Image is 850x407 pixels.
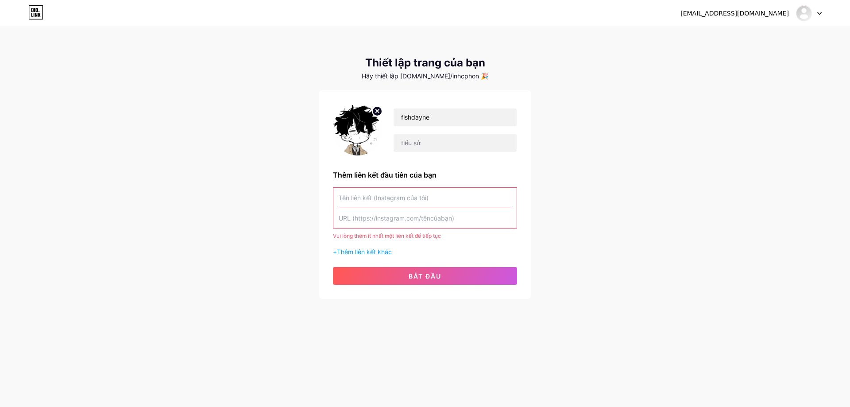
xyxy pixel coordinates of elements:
font: + [333,248,337,256]
font: Thiết lập trang của bạn [365,56,485,69]
input: tiểu sử [394,134,517,152]
font: [EMAIL_ADDRESS][DOMAIN_NAME] [680,10,789,17]
font: Thêm liên kết khác [337,248,392,256]
button: bắt đầu [333,267,517,285]
font: Vui lòng thêm ít nhất một liên kết để tiếp tục [333,233,441,239]
input: Tên liên kết (Instagram của tôi) [339,188,511,208]
input: URL (https://instagram.com/têncủabạn) [339,208,511,228]
input: Tên của bạn [394,109,517,126]
img: Đinh Đức Phong [796,5,812,22]
img: profile pic [333,105,382,155]
font: Hãy thiết lập [DOMAIN_NAME]/inhcphon 🎉 [362,72,488,80]
font: bắt đầu [409,272,441,280]
font: Thêm liên kết đầu tiên của bạn [333,171,437,179]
